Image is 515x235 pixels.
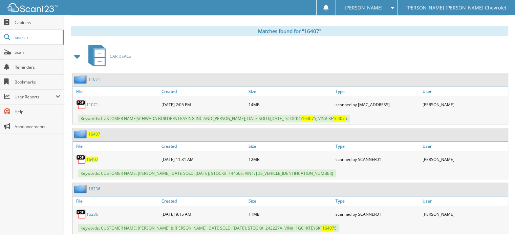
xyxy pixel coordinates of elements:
a: 16407 [86,157,98,162]
a: User [421,142,508,151]
span: CAR DEALS [110,53,131,59]
a: Type [334,196,421,206]
div: scanned by SCANNER01 [334,152,421,166]
div: [PERSON_NAME] [421,98,508,111]
span: Reminders [15,64,60,70]
span: Keywords: CUSTOMER NAME;SCHWADA BUILDERS LEASING INC AND [PERSON_NAME]; DATE SOLD:[DATE]; STOCK#:... [78,115,350,122]
a: File [73,87,160,96]
span: 16407 [302,116,314,121]
img: scan123-logo-white.svg [7,3,58,12]
a: 11071 [86,102,98,108]
a: File [73,196,160,206]
div: [PERSON_NAME] [421,152,508,166]
img: PDF.png [76,209,86,219]
span: Help [15,109,60,115]
img: PDF.png [76,99,86,110]
div: 12MB [247,152,334,166]
a: 16407 [88,131,100,137]
img: folder2.png [74,185,88,193]
span: 16407 [322,225,334,231]
a: Size [247,87,334,96]
a: User [421,87,508,96]
a: File [73,142,160,151]
div: [PERSON_NAME] [421,207,508,221]
a: Created [160,196,247,206]
img: folder2.png [74,75,88,84]
a: Type [334,142,421,151]
a: Size [247,142,334,151]
div: [DATE] 2:05 PM [160,98,247,111]
a: 16236 [86,211,98,217]
div: [DATE] 11:31 AM [160,152,247,166]
span: [PERSON_NAME] [PERSON_NAME] Chevrolet [406,6,507,10]
div: [DATE] 9:15 AM [160,207,247,221]
div: 14MB [247,98,334,111]
a: Created [160,142,247,151]
span: Search [15,34,59,40]
span: Announcements [15,124,60,130]
div: 11MB [247,207,334,221]
img: PDF.png [76,154,86,164]
img: folder2.png [74,130,88,138]
div: scanned by SCANNER01 [334,207,421,221]
a: 16236 [88,186,100,192]
span: User Reports [15,94,56,100]
a: Size [247,196,334,206]
span: Scan [15,49,60,55]
a: CAR DEALS [84,43,131,70]
span: Keywords: CUSTOMER NAME: [PERSON_NAME] & [PERSON_NAME]; DATE SOLD: [DATE]; STOCK#: 243227A; VIN#:... [78,224,339,232]
span: Bookmarks [15,79,60,85]
div: scanned by [MAC_ADDRESS] [334,98,421,111]
span: 16407 [333,116,345,121]
div: Matches found for "16407" [71,26,508,36]
span: Keywords: CUSTOMER NAME: [PERSON_NAME]; DATE SOLD: [DATE]; STOCK#: 144566; VIN#: [US_VEHICLE_IDEN... [78,169,336,177]
a: 11071 [88,76,100,82]
a: Created [160,87,247,96]
span: Cabinets [15,20,60,25]
a: Type [334,87,421,96]
a: User [421,196,508,206]
span: [PERSON_NAME] [344,6,382,10]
